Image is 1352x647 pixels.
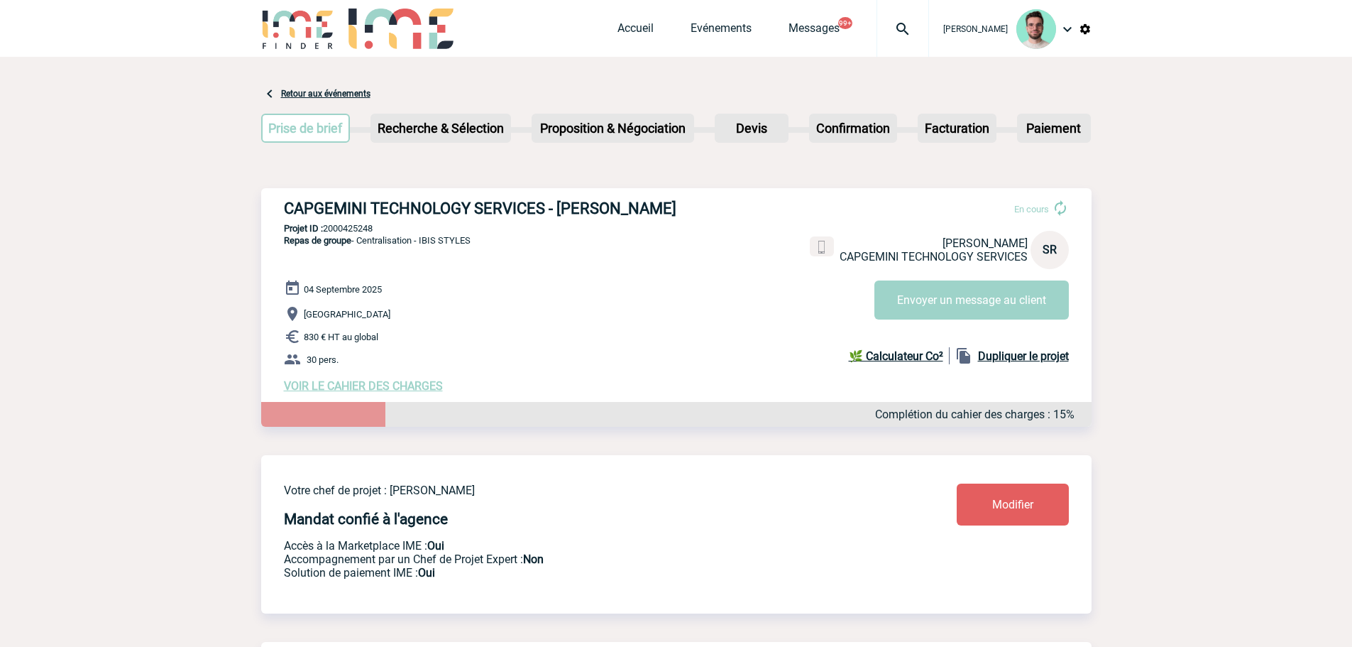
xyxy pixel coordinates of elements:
[838,17,852,29] button: 99+
[372,115,510,141] p: Recherche & Sélection
[284,566,873,580] p: Conformité aux process achat client, Prise en charge de la facturation, Mutualisation de plusieur...
[955,347,972,364] img: file_copy-black-24dp.png
[942,236,1028,250] span: [PERSON_NAME]
[788,21,840,41] a: Messages
[849,349,943,363] b: 🌿 Calculateur Co²
[533,115,693,141] p: Proposition & Négociation
[849,347,950,364] a: 🌿 Calculateur Co²
[617,21,654,41] a: Accueil
[261,223,1092,234] p: 2000425248
[284,539,873,553] p: Accès à la Marketplace IME :
[1016,9,1056,49] img: 121547-2.png
[943,24,1008,34] span: [PERSON_NAME]
[840,250,1028,263] span: CAPGEMINI TECHNOLOGY SERVICES
[1014,204,1049,214] span: En cours
[281,89,370,99] a: Retour aux événements
[978,349,1069,363] b: Dupliquer le projet
[304,309,390,320] span: [GEOGRAPHIC_DATA]
[304,284,382,295] span: 04 Septembre 2025
[523,553,544,566] b: Non
[261,9,335,49] img: IME-Finder
[1018,115,1089,141] p: Paiement
[427,539,444,553] b: Oui
[284,484,873,497] p: Votre chef de projet : [PERSON_NAME]
[810,115,896,141] p: Confirmation
[284,200,710,217] h3: CAPGEMINI TECHNOLOGY SERVICES - [PERSON_NAME]
[1043,243,1057,256] span: SR
[691,21,752,41] a: Evénements
[919,115,995,141] p: Facturation
[284,223,323,234] b: Projet ID :
[284,511,448,528] h4: Mandat confié à l'agence
[263,115,349,141] p: Prise de brief
[992,498,1033,511] span: Modifier
[307,354,339,365] span: 30 pers.
[284,235,471,246] span: - Centralisation - IBIS STYLES
[284,379,443,393] a: VOIR LE CAHIER DES CHARGES
[284,235,351,246] span: Repas de groupe
[304,332,378,342] span: 830 € HT au global
[874,281,1069,320] button: Envoyer un message au client
[284,553,873,566] p: Prestation payante
[815,241,828,254] img: portable.png
[716,115,787,141] p: Devis
[418,566,435,580] b: Oui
